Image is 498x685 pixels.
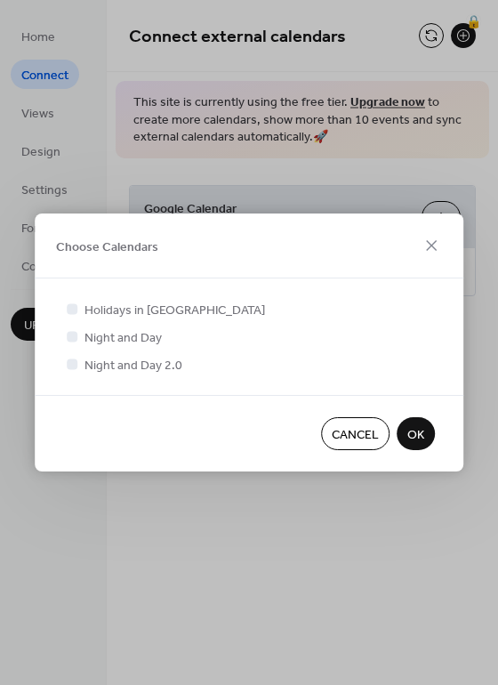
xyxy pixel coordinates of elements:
span: Choose Calendars [56,238,158,256]
span: Night and Day [84,329,162,348]
span: Night and Day 2.0 [84,357,182,375]
span: Holidays in [GEOGRAPHIC_DATA] [84,302,265,320]
button: OK [397,417,435,450]
span: OK [407,426,424,445]
button: Cancel [321,417,390,450]
span: Cancel [332,426,379,445]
